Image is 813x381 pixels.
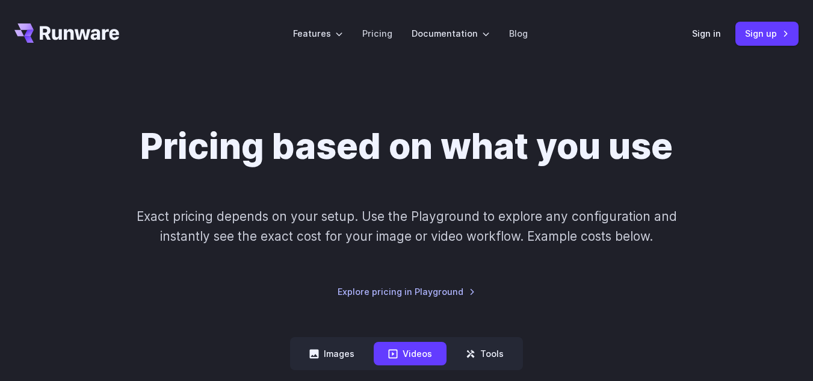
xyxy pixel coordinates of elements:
[509,26,528,40] a: Blog
[451,342,518,365] button: Tools
[295,342,369,365] button: Images
[735,22,799,45] a: Sign up
[14,23,119,43] a: Go to /
[132,206,681,247] p: Exact pricing depends on your setup. Use the Playground to explore any configuration and instantl...
[374,342,447,365] button: Videos
[140,125,673,168] h1: Pricing based on what you use
[692,26,721,40] a: Sign in
[293,26,343,40] label: Features
[338,285,475,299] a: Explore pricing in Playground
[412,26,490,40] label: Documentation
[362,26,392,40] a: Pricing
